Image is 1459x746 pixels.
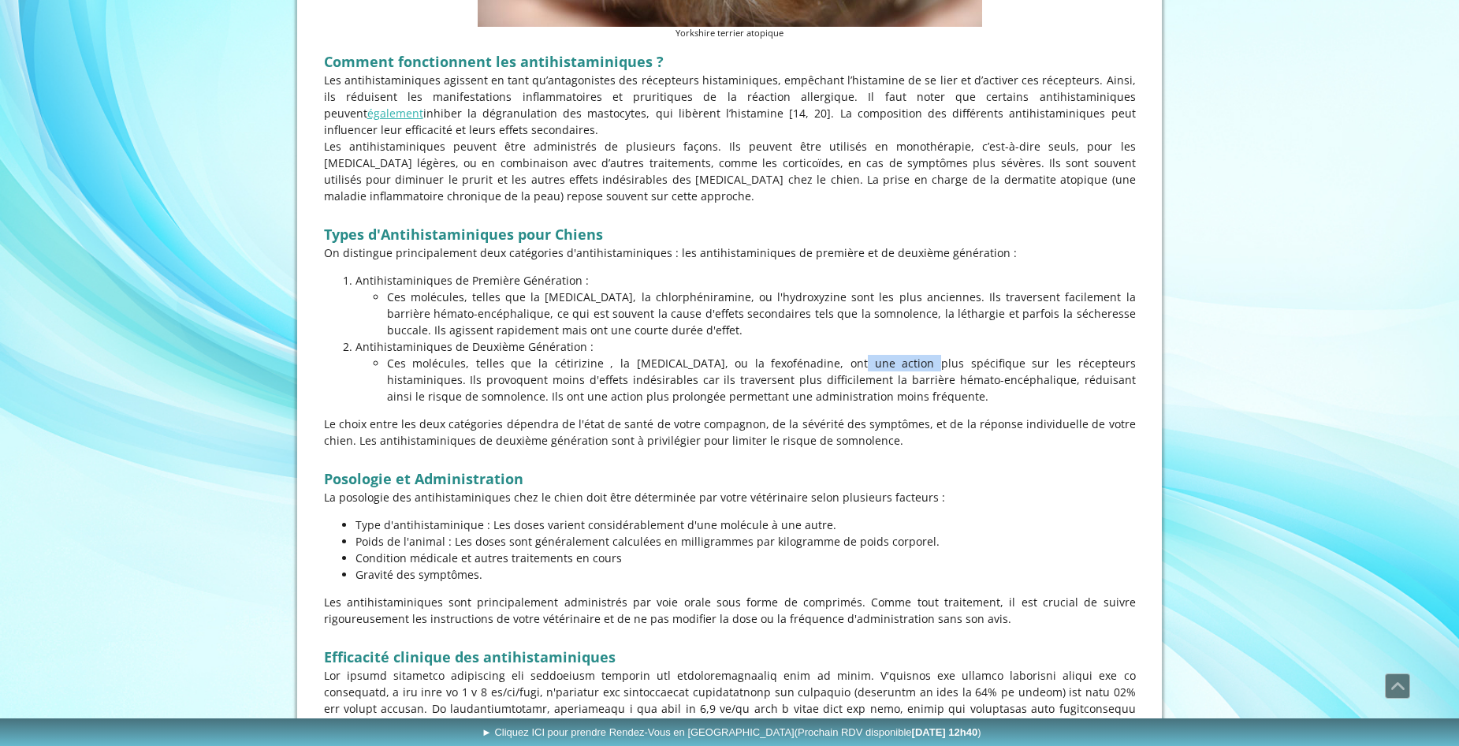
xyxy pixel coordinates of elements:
[478,27,982,40] figcaption: Yorkshire terrier atopique
[324,244,1136,261] p: On distingue principalement deux catégories d'antihistaminiques : les antihistaminiques de premiè...
[324,489,1136,505] p: La posologie des antihistaminiques chez le chien doit être déterminée par votre vétérinaire selon...
[387,355,1136,405] p: Ces molécules, telles que la cétirizine , la [MEDICAL_DATA], ou la fexofénadine, ont une action p...
[355,550,1136,566] p: Condition médicale et autres traitements en cours
[355,338,1136,355] p: Antihistaminiques de Deuxième Génération :
[355,272,1136,289] p: Antihistaminiques de Première Génération :
[324,469,523,488] strong: Posologie et Administration
[355,533,1136,550] p: Poids de l'animal : Les doses sont généralement calculées en milligrammes par kilogramme de poids...
[324,594,1136,627] p: Les antihistaminiques sont principalement administrés par voie orale sous forme de comprimés. Com...
[355,566,1136,583] p: Gravité des symptômes.
[367,106,423,121] a: également
[324,72,1136,138] p: Les antihistaminiques agissent en tant qu’antagonistes des récepteurs histaminiques, empêchant l’...
[324,647,616,666] strong: Efficacité clinique des antihistaminiques
[482,726,981,738] span: ► Cliquez ICI pour prendre Rendez-Vous en [GEOGRAPHIC_DATA]
[912,726,978,738] b: [DATE] 12h40
[795,726,981,738] span: (Prochain RDV disponible )
[324,225,603,244] strong: Types d'Antihistaminiques pour Chiens
[324,52,664,71] span: Comment fonctionnent les antihistaminiques ?
[324,416,1136,449] p: Le choix entre les deux catégories dépendra de l'état de santé de votre compagnon, de la sévérité...
[1385,673,1410,699] a: Défiler vers le haut
[1386,674,1409,698] span: Défiler vers le haut
[387,289,1136,338] p: Ces molécules, telles que la [MEDICAL_DATA], la chlorphéniramine, ou l'hydroxyzine sont les plus ...
[355,517,1136,533] p: Type d'antihistaminique : Les doses varient considérablement d'une molécule à une autre.
[324,138,1136,204] p: Les antihistaminiques peuvent être administrés de plusieurs façons. Ils peuvent être utilisés en ...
